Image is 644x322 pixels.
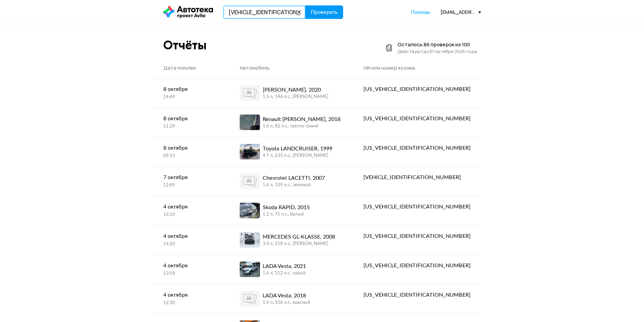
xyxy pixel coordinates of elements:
div: [VEHICLE_IDENTIFICATION_NUMBER] [363,173,471,181]
a: [US_VEHICLE_IDENTIFICATION_NUMBER] [353,225,481,247]
div: 8 октября [163,85,219,93]
div: [US_VEHICLE_IDENTIFICATION_NUMBER] [363,232,471,240]
div: 4 октября [163,203,219,211]
span: Проверить [311,9,338,15]
div: Chevrolet LACETTI, 2007 [263,174,325,182]
div: [US_VEHICLE_IDENTIFICATION_NUMBER] [363,262,471,270]
div: Отчёты [163,38,207,52]
a: Renault [PERSON_NAME], 20181.6 л, 82 л.c., светло-синий [230,108,354,137]
a: Skoda RAPID, 20151.2 л, 75 л.c., белый [230,196,354,225]
div: 11:29 [163,124,219,130]
a: 8 октября09:33 [153,137,230,166]
div: Renault [PERSON_NAME], 2018 [263,115,340,123]
a: [VEHICLE_IDENTIFICATION_NUMBER] [353,167,481,188]
input: VIN, госномер, номер кузова [223,5,306,19]
div: 09:33 [163,153,219,159]
div: [US_VEHICLE_IDENTIFICATION_NUMBER] [363,115,471,123]
a: [US_VEHICLE_IDENTIFICATION_NUMBER] [353,284,481,306]
div: 4.7 л, 235 л.c., [PERSON_NAME] [263,153,332,159]
a: 7 октября12:09 [153,167,230,195]
div: 1.6 л, 106 л.c., красный [263,300,310,306]
div: 1.6 л, 109 л.c., зеленый [263,182,325,188]
div: LADA Vesta, 2018 [263,292,310,300]
div: 13:18 [163,271,219,277]
div: Дата покупки [163,65,219,71]
div: [US_VEHICLE_IDENTIFICATION_NUMBER] [363,85,471,93]
div: Skoda RAPID, 2015 [263,203,310,212]
div: Действуют до 31 октября 2025 года [398,48,477,55]
div: 12:30 [163,300,219,306]
div: 8 октября [163,115,219,123]
a: [US_VEHICLE_IDENTIFICATION_NUMBER] [353,137,481,159]
a: 8 октября11:29 [153,108,230,137]
div: [PERSON_NAME], 2020 [263,86,328,94]
a: 4 октября13:18 [153,255,230,283]
button: Проверить [305,5,343,19]
a: Chevrolet LACETTI, 20071.6 л, 109 л.c., зеленый [230,167,354,196]
div: [EMAIL_ADDRESS][DOMAIN_NAME] [440,9,481,15]
a: 4 октября12:30 [153,284,230,313]
a: LADA Vesta, 20211.6 л, 112 л.c., серый [230,255,354,284]
div: 8 октября [163,144,219,152]
div: 1.6 л, 112 л.c., серый [263,270,306,276]
a: [US_VEHICLE_IDENTIFICATION_NUMBER] [353,78,481,100]
div: 1.6 л, 82 л.c., светло-синий [263,123,340,129]
div: Автомобиль [240,65,343,71]
div: 14:20 [163,241,219,247]
div: 1.2 л, 75 л.c., белый [263,212,310,218]
div: 14:49 [163,94,219,100]
a: 8 октября14:49 [153,78,230,107]
div: Toyota LANDCRUISER, 1999 [263,145,332,153]
a: [US_VEHICLE_IDENTIFICATION_NUMBER] [353,108,481,129]
div: 12:09 [163,182,219,189]
div: MERCEDES GL-KLASSE, 2008 [263,233,335,241]
div: 16:10 [163,212,219,218]
div: [US_VEHICLE_IDENTIFICATION_NUMBER] [363,144,471,152]
div: Осталось 86 проверок из 100 [398,41,477,48]
div: 3.0 л, 218 л.c., [PERSON_NAME] [263,241,335,247]
a: Toyota LANDCRUISER, 19994.7 л, 235 л.c., [PERSON_NAME] [230,137,354,166]
a: Помощь [411,9,430,16]
a: [PERSON_NAME], 20201.5 л, 146 л.c., [PERSON_NAME] [230,78,354,107]
span: Помощь [411,9,430,15]
a: 4 октября14:20 [153,225,230,254]
div: VIN или номер кузова [363,65,471,71]
a: [US_VEHICLE_IDENTIFICATION_NUMBER] [353,196,481,218]
div: 1.5 л, 146 л.c., [PERSON_NAME] [263,94,328,100]
div: LADA Vesta, 2021 [263,262,306,270]
a: 4 октября16:10 [153,196,230,225]
a: LADA Vesta, 20181.6 л, 106 л.c., красный [230,284,354,313]
div: 4 октября [163,262,219,270]
a: [US_VEHICLE_IDENTIFICATION_NUMBER] [353,255,481,276]
a: MERCEDES GL-KLASSE, 20083.0 л, 218 л.c., [PERSON_NAME] [230,225,354,254]
div: 4 октября [163,291,219,299]
div: 4 октября [163,232,219,240]
div: [US_VEHICLE_IDENTIFICATION_NUMBER] [363,291,471,299]
div: [US_VEHICLE_IDENTIFICATION_NUMBER] [363,203,471,211]
div: 7 октября [163,173,219,181]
